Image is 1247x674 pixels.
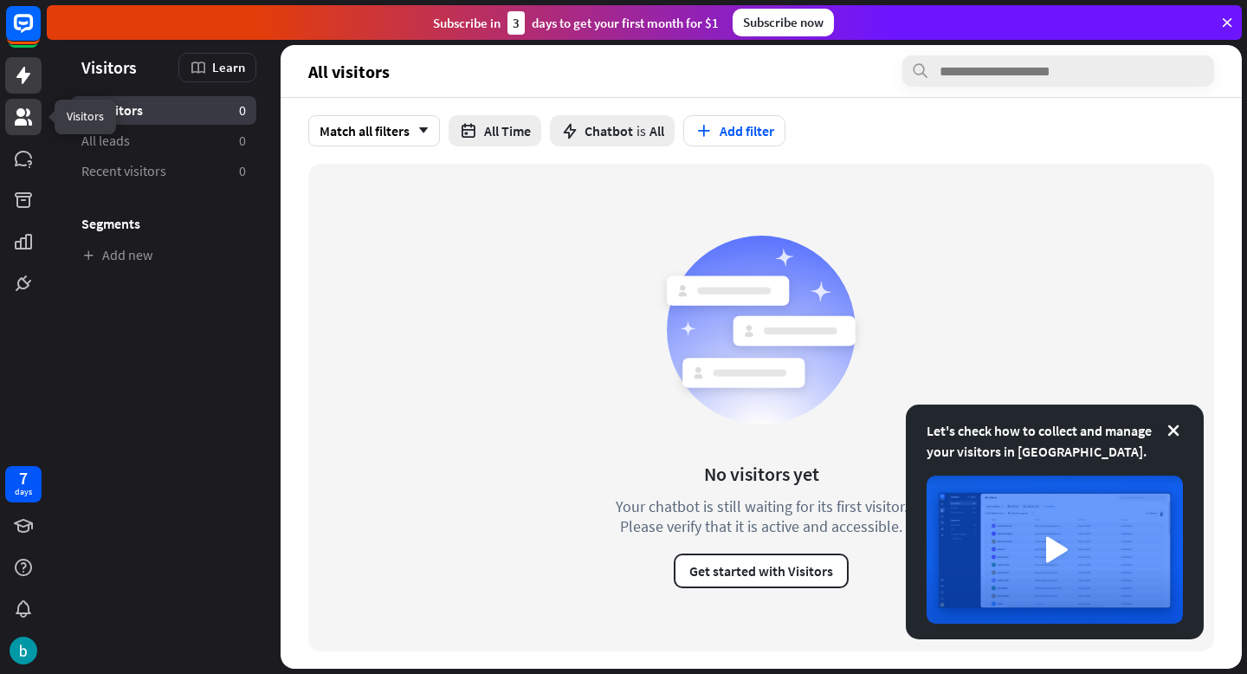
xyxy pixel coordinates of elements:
[81,57,137,77] span: Visitors
[5,466,42,502] a: 7 days
[410,126,429,136] i: arrow_down
[239,132,246,150] aside: 0
[81,132,130,150] span: All leads
[81,101,143,120] span: All visitors
[19,470,28,486] div: 7
[927,476,1183,624] img: image
[636,122,646,139] span: is
[14,7,66,59] button: Open LiveChat chat widget
[584,496,939,536] div: Your chatbot is still waiting for its first visitor. Please verify that it is active and accessible.
[927,420,1183,462] div: Let's check how to collect and manage your visitors in [GEOGRAPHIC_DATA].
[212,59,245,75] span: Learn
[239,162,246,180] aside: 0
[585,122,633,139] span: Chatbot
[449,115,541,146] button: All Time
[15,486,32,498] div: days
[683,115,785,146] button: Add filter
[674,554,849,588] button: Get started with Visitors
[239,101,246,120] aside: 0
[649,122,664,139] span: All
[507,11,525,35] div: 3
[733,9,834,36] div: Subscribe now
[81,162,166,180] span: Recent visitors
[704,462,819,486] div: No visitors yet
[71,157,256,185] a: Recent visitors 0
[433,11,719,35] div: Subscribe in days to get your first month for $1
[71,215,256,232] h3: Segments
[308,115,440,146] div: Match all filters
[308,62,390,81] span: All visitors
[71,241,256,269] a: Add new
[71,126,256,155] a: All leads 0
